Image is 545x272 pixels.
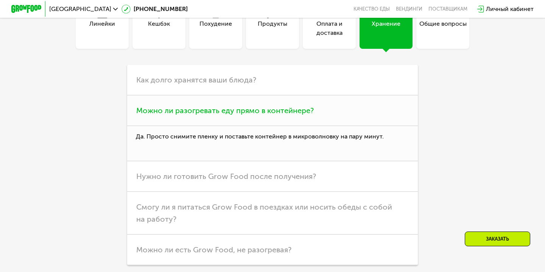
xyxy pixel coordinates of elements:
[465,232,530,246] div: Заказать
[49,6,111,12] span: [GEOGRAPHIC_DATA]
[353,6,390,12] a: Качество еды
[136,172,316,181] span: Нужно ли готовить Grow Food после получения?
[89,19,115,37] div: Линейки
[136,245,291,254] span: Можно ли есть Grow Food, не разогревая?
[372,19,400,37] div: Хранение
[136,106,314,115] span: Можно ли разогревать еду прямо в контейнере?
[303,19,356,37] div: Оплата и доставка
[258,19,287,37] div: Продукты
[127,126,418,162] p: Да. Просто снимите пленку и поставьте контейнер в микроволновку на пару минут.
[136,75,256,84] span: Как долго хранятся ваши блюда?
[428,6,467,12] div: поставщикам
[419,19,467,37] div: Общие вопросы
[121,5,188,14] a: [PHONE_NUMBER]
[136,202,392,224] span: Смогу ли я питаться Grow Food в поездках или носить обеды с собой на работу?
[396,6,422,12] a: Вендинги
[199,19,232,37] div: Похудение
[148,19,170,37] div: Кешбэк
[486,5,534,14] div: Личный кабинет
